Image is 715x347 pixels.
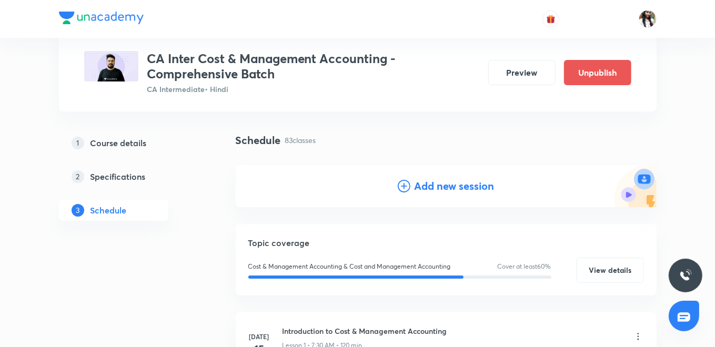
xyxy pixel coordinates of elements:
a: 2Specifications [59,166,202,187]
a: Company Logo [59,12,144,27]
h6: Introduction to Cost & Management Accounting [283,325,447,336]
h5: Course details [90,137,147,149]
p: Cost & Management Accounting & Cost and Management Accounting [248,262,451,271]
img: Add [615,165,657,207]
img: Bismita Dutta [639,10,657,28]
a: 1Course details [59,132,202,154]
img: avatar [546,14,556,24]
h5: Specifications [90,170,146,183]
p: 3 [72,204,84,217]
button: Unpublish [564,60,631,85]
img: Company Logo [59,12,144,24]
button: avatar [542,11,559,27]
img: 26CFC138-92F2-4118-A9A2-56FEAE89BD10_plus.png [84,51,138,81]
h4: Schedule [236,132,281,148]
h5: Schedule [90,204,127,217]
button: View details [577,258,644,283]
button: Preview [488,60,556,85]
p: 1 [72,137,84,149]
p: 2 [72,170,84,183]
h3: CA Inter Cost & Management Accounting - Comprehensive Batch [147,51,480,81]
h6: [DATE] [249,332,270,341]
h4: Add new session [415,178,495,194]
p: CA Intermediate • Hindi [147,84,480,95]
p: 83 classes [285,135,316,146]
img: ttu [679,269,692,282]
p: Cover at least 60 % [498,262,551,271]
h5: Topic coverage [248,237,644,249]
